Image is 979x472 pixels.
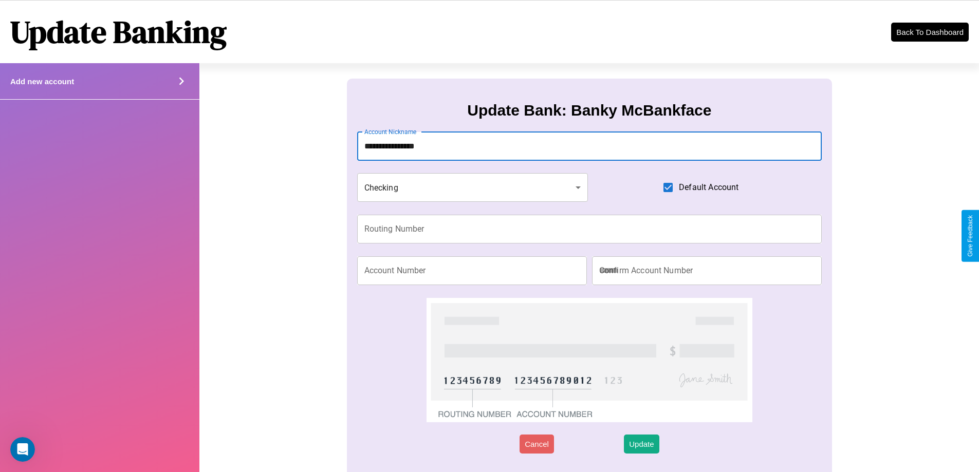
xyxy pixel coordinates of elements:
iframe: Intercom live chat [10,437,35,462]
button: Update [624,435,659,454]
div: Give Feedback [967,215,974,257]
button: Back To Dashboard [891,23,969,42]
h4: Add new account [10,77,74,86]
label: Account Nickname [364,127,417,136]
button: Cancel [520,435,554,454]
div: Checking [357,173,588,202]
h1: Update Banking [10,11,227,53]
h3: Update Bank: Banky McBankface [467,102,711,119]
span: Default Account [679,181,738,194]
img: check [427,298,752,422]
